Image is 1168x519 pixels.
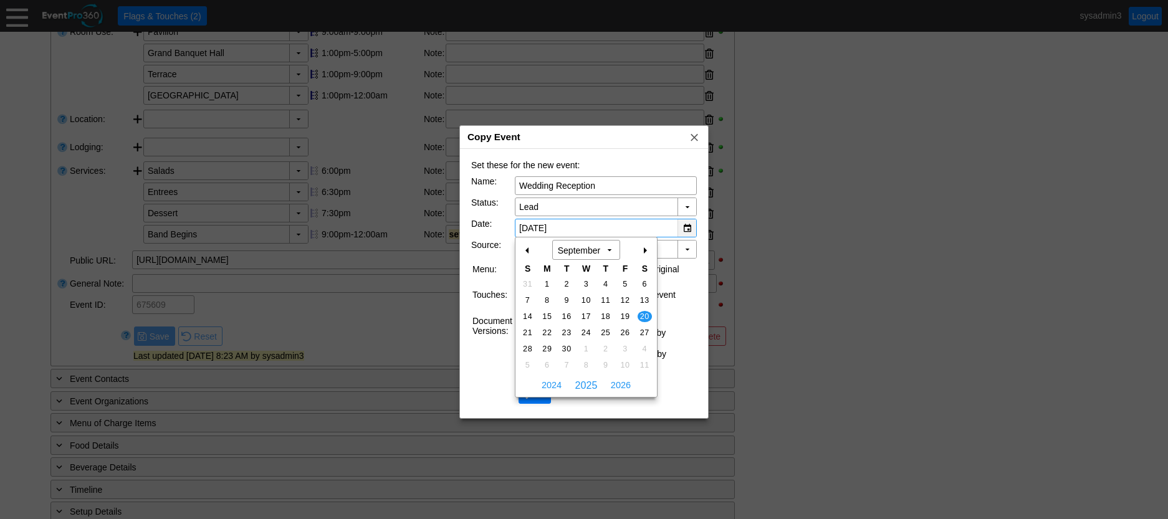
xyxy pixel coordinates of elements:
td: September 13, 2025 [635,292,654,308]
span: 19 [618,311,632,322]
span: 21 [520,327,535,338]
span: 5 [618,279,632,290]
td: September 1, 2025 [537,276,557,292]
td: Document Versions: [472,313,515,371]
span: 20 [638,311,652,322]
td: September 27, 2025 [635,325,654,341]
td: September 18, 2025 [596,308,615,325]
td: September 28, 2025 [518,341,537,357]
td: October 6, 2025 [537,357,557,373]
span: 2026 [608,376,634,394]
span: 8 [579,359,593,371]
span: 2025 [573,379,600,391]
span: 15 [540,311,554,322]
span: 5 [520,359,535,371]
td: September 25, 2025 [596,325,615,341]
div: dijit_form_DateTextBox_10_popup [515,237,658,398]
td: September 5, 2025 [615,276,634,292]
span: September [555,243,615,257]
span: 14 [520,311,535,322]
span: 7 [520,295,535,306]
td: September 2, 2025 [557,276,577,292]
td: September 7, 2025 [518,292,537,308]
td: September 20, 2025 [635,308,654,325]
span: 28 [520,343,535,355]
td: September 19, 2025 [615,308,634,325]
td: October 5, 2025 [518,357,537,373]
td: October 8, 2025 [577,357,596,373]
span: 18 [598,311,613,322]
td: October 9, 2025 [596,357,615,373]
span: 2024 [539,376,565,394]
span: 9 [598,359,613,371]
span: W [582,264,590,274]
span: 8 [540,295,554,306]
td: September 21, 2025 [518,325,537,341]
span: 10 [618,359,632,371]
span: T [564,264,570,274]
td: September 9, 2025 [557,292,577,308]
span: 12 [618,295,632,306]
td: September 15, 2025 [537,308,557,325]
span: 7 [560,359,574,371]
span: 27 [638,327,652,338]
span: 16 [560,311,574,322]
span: 6 [540,359,554,371]
span: 26 [618,327,632,338]
div: Set these for the new event: [471,160,697,175]
span: 13 [638,295,652,306]
td: September 17, 2025 [577,308,596,325]
td: September 16, 2025 [557,308,577,325]
td: September 30, 2025 [557,341,577,357]
span: S [525,264,530,274]
td: September 8, 2025 [537,292,557,308]
div: Date: [471,219,515,237]
div: September 2025 [515,237,658,398]
td: October 4, 2025 [635,341,654,357]
div: Source: [471,240,515,259]
span: 22 [540,327,554,338]
td: September 10, 2025 [577,292,596,308]
td: October 10, 2025 [615,357,634,373]
span: 30 [560,343,574,355]
span: S [642,264,648,274]
span: 4 [638,343,652,355]
span: 17 [579,311,593,322]
td: October 1, 2025 [577,341,596,357]
td: September 22, 2025 [537,325,557,341]
td: October 7, 2025 [557,357,577,373]
td: October 2, 2025 [596,341,615,357]
td: Touches: [472,287,515,311]
td: September 3, 2025 [577,276,596,292]
div: Name: [471,176,515,195]
span: T [603,264,608,274]
td: October 3, 2025 [615,341,634,357]
td: August 31, 2025 [518,276,537,292]
span: 29 [540,343,554,355]
td: September 26, 2025 [615,325,634,341]
span: 3 [579,279,593,290]
span: 1 [540,279,554,290]
span: 24 [579,327,593,338]
span: 23 [560,327,574,338]
td: September 4, 2025 [596,276,615,292]
span: Copy Event [467,131,520,142]
span: 6 [638,279,652,290]
span: M [543,264,551,274]
td: September 11, 2025 [596,292,615,308]
div: September [558,244,600,257]
td: September 29, 2025 [537,341,557,357]
td: October 11, 2025 [635,357,654,373]
td: Menu: [472,261,515,285]
td: September 23, 2025 [557,325,577,341]
span: 10 [579,295,593,306]
span: 31 [520,279,535,290]
td: September 12, 2025 [615,292,634,308]
td: September 6, 2025 [635,276,654,292]
span: 25 [598,327,613,338]
span: 4 [598,279,613,290]
span: F [623,264,628,274]
span: 11 [598,295,613,306]
span: 11 [638,359,652,371]
td: September 24, 2025 [577,325,596,341]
